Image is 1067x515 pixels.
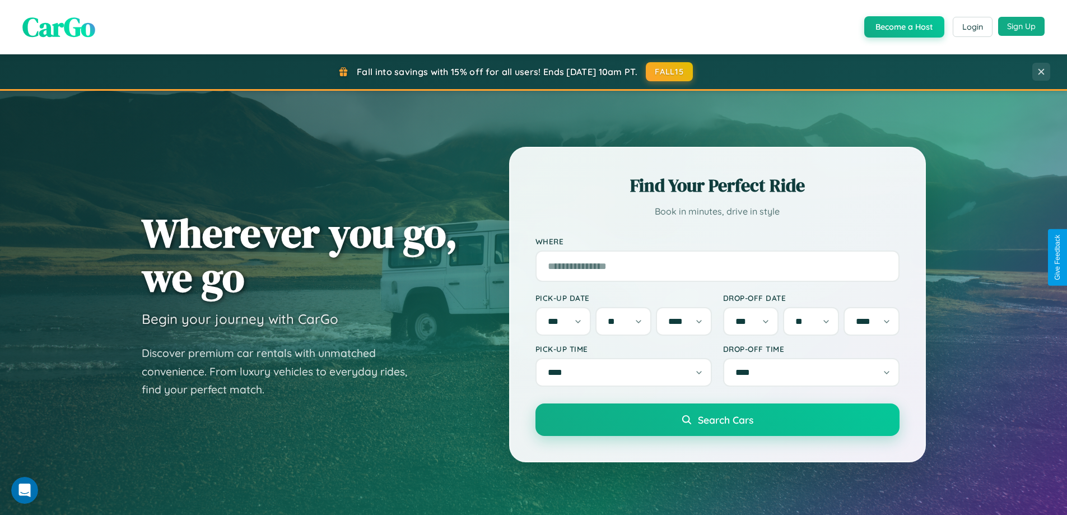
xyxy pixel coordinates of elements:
label: Pick-up Time [535,344,712,354]
h1: Wherever you go, we go [142,211,458,299]
span: Search Cars [698,414,753,426]
label: Pick-up Date [535,293,712,303]
label: Drop-off Time [723,344,900,354]
h2: Find Your Perfect Ride [535,173,900,198]
span: CarGo [22,8,95,45]
button: Become a Host [864,16,944,38]
button: Login [953,17,993,37]
label: Drop-off Date [723,293,900,303]
button: Sign Up [998,17,1045,36]
p: Book in minutes, drive in style [535,203,900,220]
button: FALL15 [646,62,693,81]
label: Where [535,236,900,246]
h3: Begin your journey with CarGo [142,310,338,327]
div: Give Feedback [1054,235,1061,280]
button: Search Cars [535,403,900,436]
iframe: Intercom live chat [11,477,38,504]
p: Discover premium car rentals with unmatched convenience. From luxury vehicles to everyday rides, ... [142,344,422,399]
span: Fall into savings with 15% off for all users! Ends [DATE] 10am PT. [357,66,637,77]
